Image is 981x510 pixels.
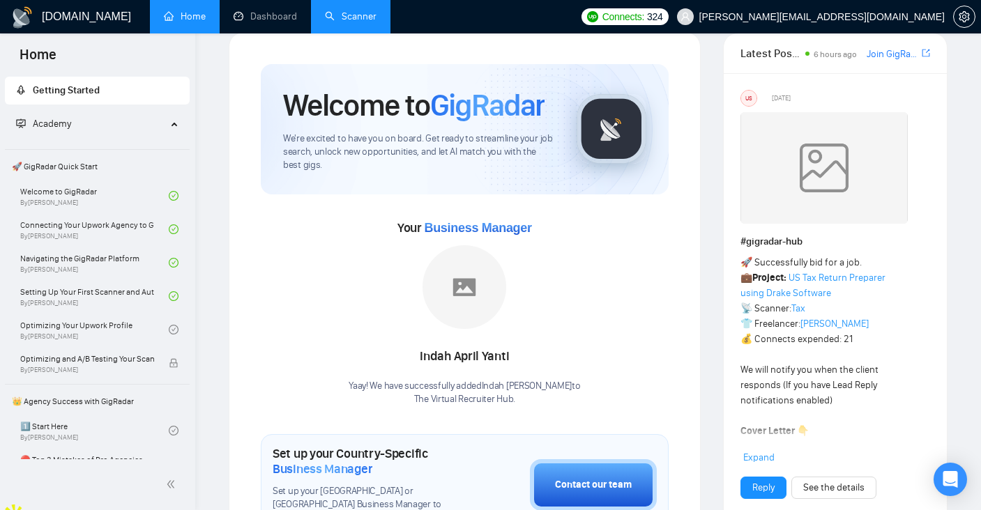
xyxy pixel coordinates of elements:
a: Connecting Your Upwork Agency to GigRadarBy[PERSON_NAME] [20,214,169,245]
a: Tax [791,302,805,314]
span: user [680,12,690,22]
strong: Project: [752,272,786,284]
span: Connects: [602,9,644,24]
a: setting [953,11,975,22]
button: See the details [791,477,876,499]
span: lock [169,358,178,368]
div: Yaay! We have successfully added Indah [PERSON_NAME] to [349,380,580,406]
a: US Tax Return Preparer using Drake Software [740,272,885,299]
span: Expand [743,451,775,463]
h1: Set up your Country-Specific [273,446,460,477]
h1: Welcome to [283,86,545,124]
span: rocket [16,85,26,95]
button: setting [953,6,975,28]
span: fund-projection-screen [16,118,26,128]
span: [DATE] [772,92,791,105]
span: check-circle [169,224,178,234]
img: logo [11,6,33,29]
a: Join GigRadar Slack Community [867,47,919,62]
a: [PERSON_NAME] [800,318,869,330]
a: dashboardDashboard [234,10,297,22]
div: Contact our team [555,477,632,493]
span: 6 hours ago [814,49,857,59]
span: ⛔ Top 3 Mistakes of Pro Agencies [20,453,154,467]
p: The Virtual Recruiter Hub . [349,393,580,406]
span: export [922,47,930,59]
a: See the details [803,480,865,495]
div: Open Intercom Messenger [934,463,967,496]
a: Welcome to GigRadarBy[PERSON_NAME] [20,180,169,211]
a: Reply [752,480,775,495]
div: US [741,91,756,106]
a: Navigating the GigRadar PlatformBy[PERSON_NAME] [20,247,169,278]
span: GigRadar [430,86,545,124]
span: Optimizing and A/B Testing Your Scanner for Better Results [20,352,154,366]
span: Business Manager [273,461,372,477]
a: Optimizing Your Upwork ProfileBy[PERSON_NAME] [20,314,169,345]
img: placeholder.png [423,245,506,329]
span: Your [397,220,532,235]
a: homeHome [164,10,206,22]
span: 👑 Agency Success with GigRadar [6,387,188,415]
img: gigradar-logo.png [577,94,646,164]
button: Reply [740,477,786,499]
img: weqQh+iSagEgQAAAABJRU5ErkJggg== [740,112,908,224]
img: upwork-logo.png [587,11,598,22]
h1: # gigradar-hub [740,234,930,249]
span: 🚀 GigRadar Quick Start [6,153,188,180]
span: Academy [33,118,71,130]
span: check-circle [169,258,178,268]
span: double-left [166,477,180,491]
span: Business Manager [424,221,531,235]
span: setting [954,11,975,22]
a: Setting Up Your First Scanner and Auto-BidderBy[PERSON_NAME] [20,281,169,311]
a: 1️⃣ Start HereBy[PERSON_NAME] [20,415,169,446]
span: Getting Started [33,84,100,96]
span: check-circle [169,191,178,201]
a: searchScanner [325,10,377,22]
a: export [922,47,930,60]
span: check-circle [169,325,178,334]
span: 324 [647,9,662,24]
span: We're excited to have you on board. Get ready to streamline your job search, unlock new opportuni... [283,132,554,172]
span: Home [8,45,68,74]
span: Academy [16,118,71,130]
li: Getting Started [5,77,190,105]
span: check-circle [169,291,178,301]
div: Indah April Yanti [349,345,580,369]
span: By [PERSON_NAME] [20,366,154,374]
strong: Cover Letter 👇 [740,425,809,437]
span: Latest Posts from the GigRadar Community [740,45,802,62]
span: check-circle [169,426,178,435]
